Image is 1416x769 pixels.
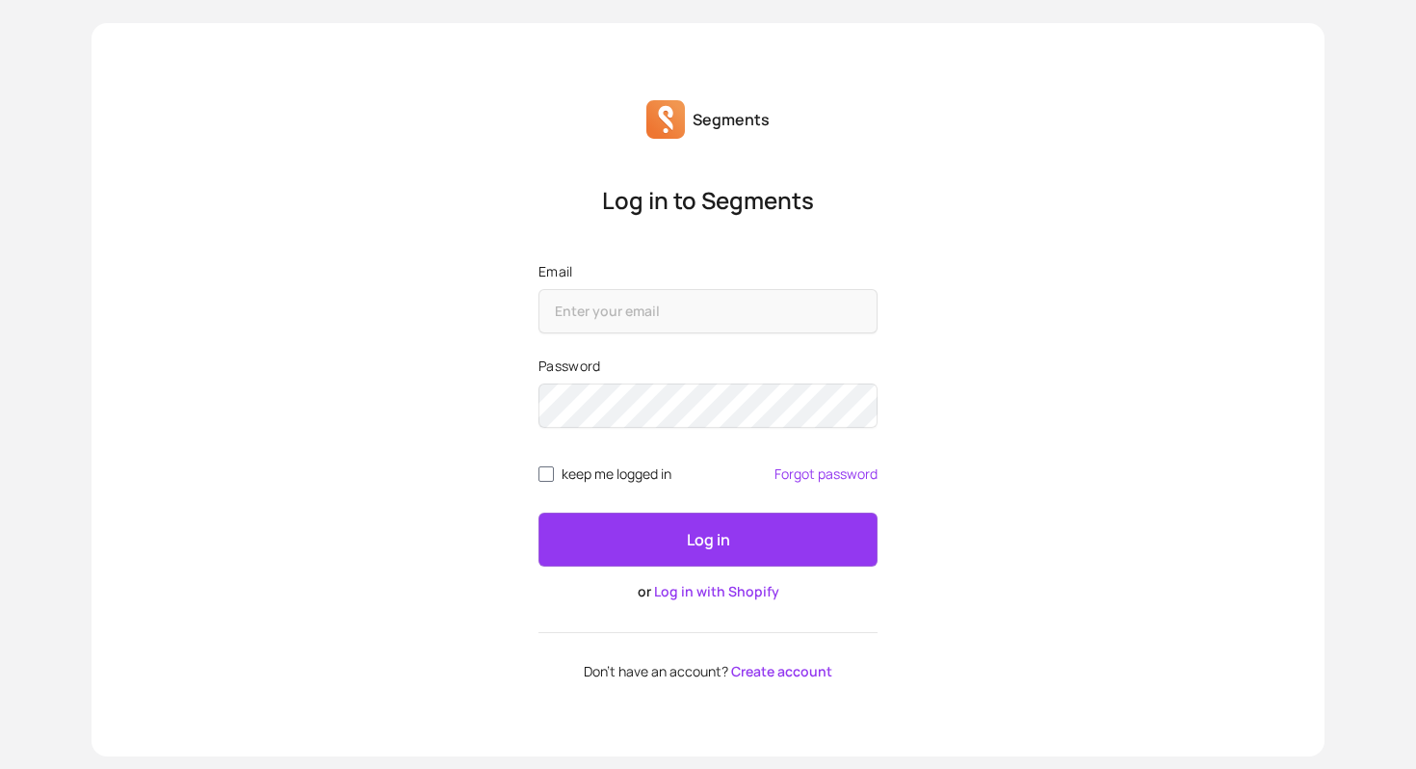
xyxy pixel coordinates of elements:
[538,513,878,567] button: Log in
[538,384,878,428] input: Password
[774,466,878,482] a: Forgot password
[538,357,878,376] label: Password
[654,582,779,600] a: Log in with Shopify
[693,108,770,131] p: Segments
[731,662,832,680] a: Create account
[538,664,878,679] p: Don't have an account?
[538,466,554,482] input: remember me
[538,582,878,601] p: or
[687,528,730,551] p: Log in
[538,185,878,216] p: Log in to Segments
[538,289,878,333] input: Email
[562,466,671,482] span: keep me logged in
[538,262,878,281] label: Email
